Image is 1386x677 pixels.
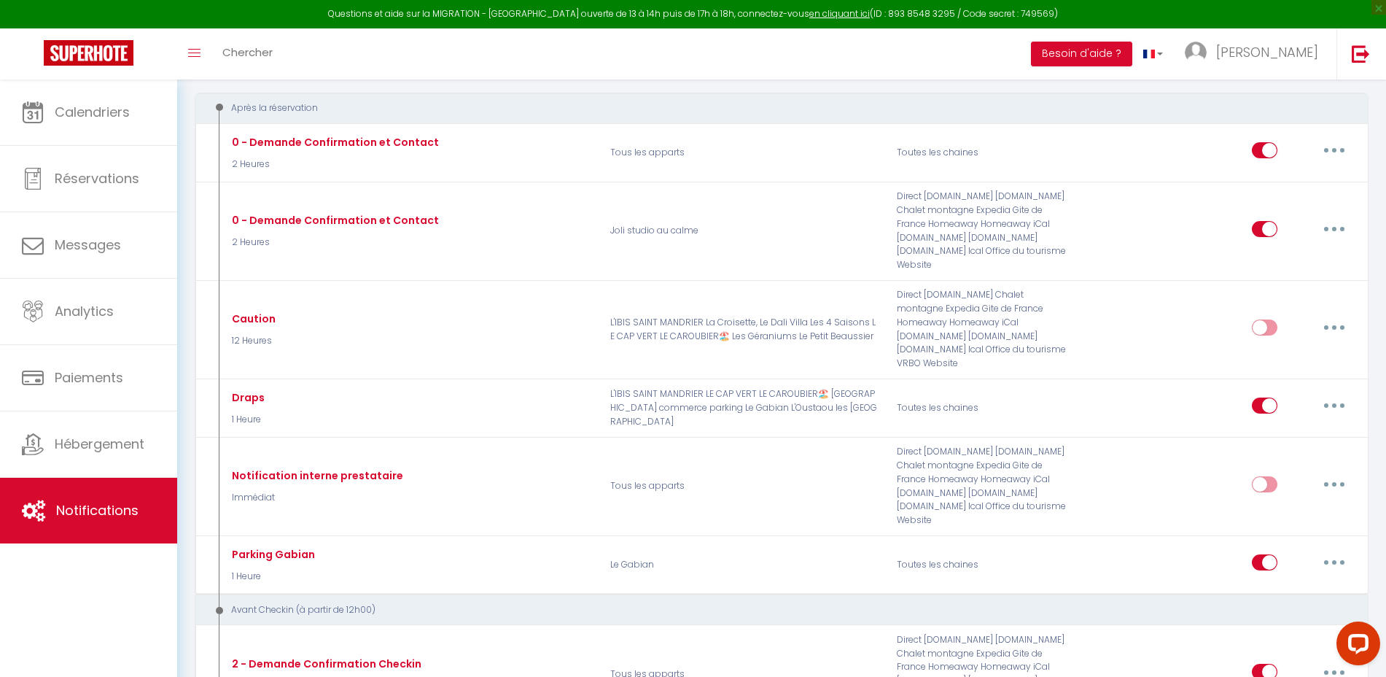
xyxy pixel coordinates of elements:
[1216,43,1318,61] span: [PERSON_NAME]
[601,543,887,586] p: Le Gabian
[228,158,439,171] p: 2 Heures
[55,103,130,121] span: Calendriers
[809,7,870,20] a: en cliquant ici
[887,288,1078,371] div: Direct [DOMAIN_NAME] Chalet montagne Expedia Gite de France Homeaway Homeaway iCal [DOMAIN_NAME] ...
[1325,616,1386,677] iframe: LiveChat chat widget
[44,40,133,66] img: Super Booking
[55,435,144,453] span: Hébergement
[887,445,1078,527] div: Direct [DOMAIN_NAME] [DOMAIN_NAME] Chalet montagne Expedia Gite de France Homeaway Homeaway iCal ...
[222,45,273,60] span: Chercher
[228,311,276,327] div: Caution
[228,212,439,228] div: 0 - Demande Confirmation et Contact
[228,413,265,427] p: 1 Heure
[887,131,1078,174] div: Toutes les chaines
[228,390,265,406] div: Draps
[1031,42,1132,66] button: Besoin d'aide ?
[55,169,139,187] span: Réservations
[228,546,315,562] div: Parking Gabian
[601,190,887,272] p: Joli studio au calme
[228,656,421,672] div: 2 - Demande Confirmation Checkin
[209,101,1333,115] div: Après la réservation
[228,334,276,348] p: 12 Heures
[211,28,284,80] a: Chercher
[1352,45,1370,63] img: logout
[55,302,114,320] span: Analytics
[601,131,887,174] p: Tous les apparts
[55,368,123,387] span: Paiements
[887,543,1078,586] div: Toutes les chaines
[1174,28,1336,80] a: ... [PERSON_NAME]
[209,603,1333,617] div: Avant Checkin (à partir de 12h00)
[228,236,439,249] p: 2 Heures
[1185,42,1207,63] img: ...
[228,491,403,505] p: Immédiat
[601,387,887,429] p: L'IBIS SAINT MANDRIER LE CAP VERT LE CAROUBIER🏖️ [GEOGRAPHIC_DATA] commerce parking Le Gabian L'O...
[601,288,887,371] p: L'IBIS SAINT MANDRIER La Croisette, Le Dali Villa Les 4 Saisons LE CAP VERT LE CAROUBIER🏖️ Les Gé...
[887,190,1078,272] div: Direct [DOMAIN_NAME] [DOMAIN_NAME] Chalet montagne Expedia Gite de France Homeaway Homeaway iCal ...
[601,445,887,527] p: Tous les apparts
[228,134,439,150] div: 0 - Demande Confirmation et Contact
[887,387,1078,429] div: Toutes les chaines
[55,236,121,254] span: Messages
[56,501,139,519] span: Notifications
[228,570,315,584] p: 1 Heure
[228,468,403,484] div: Notification interne prestataire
